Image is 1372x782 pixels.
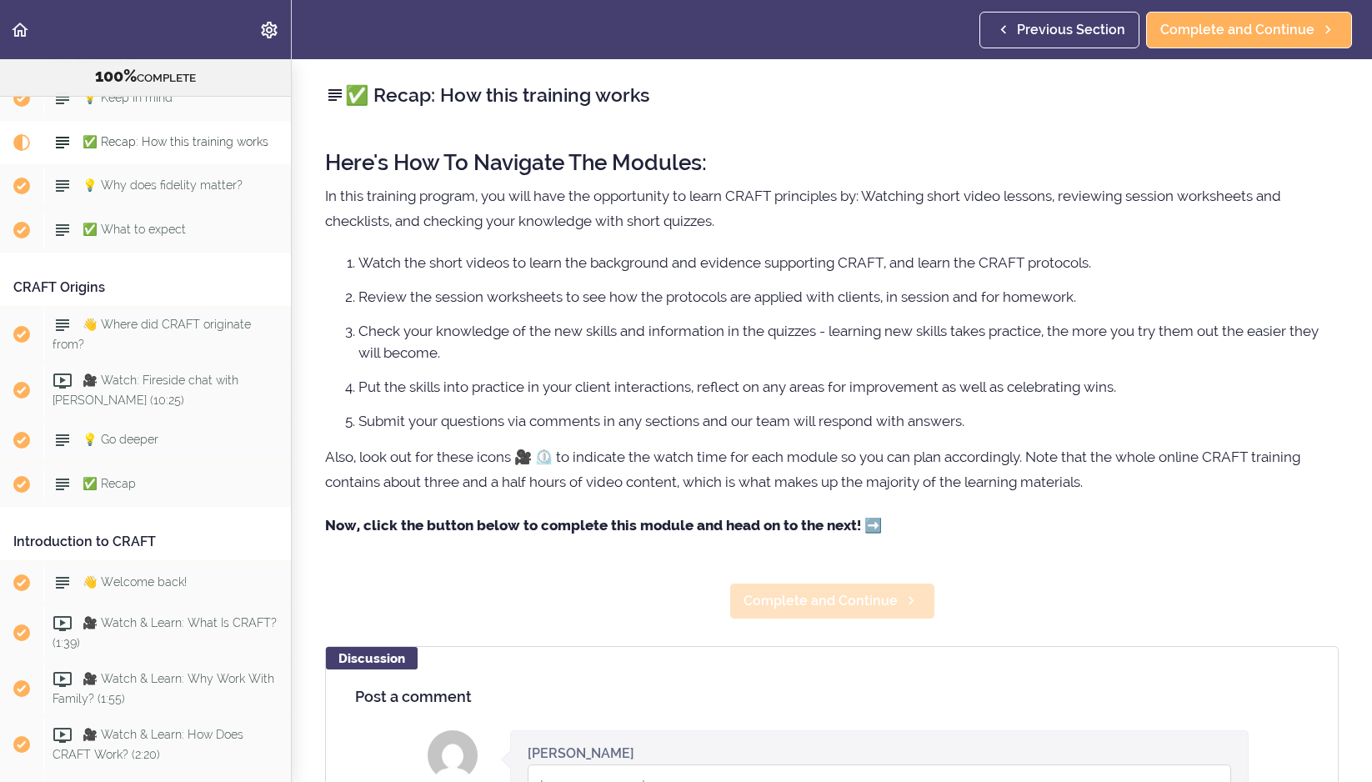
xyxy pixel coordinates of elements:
span: 💡 Keep in mind [83,91,173,104]
li: Check your knowledge of the new skills and information in the quizzes - learning new skills takes... [358,320,1339,363]
div: [PERSON_NAME] [528,744,634,763]
span: Complete and Continue [744,591,898,611]
li: Put the skills into practice in your client interactions, reflect on any areas for improvement as... [358,376,1339,398]
span: 🎥 Watch & Learn: What Is CRAFT? (1:39) [53,616,277,649]
svg: Back to course curriculum [10,20,30,40]
span: 💡 Why does fidelity matter? [83,178,243,192]
a: Complete and Continue [729,583,935,619]
span: 👋 Where did CRAFT originate from? [53,318,251,350]
img: Cherelle [428,730,478,780]
h2: Here's How To Navigate The Modules: [325,151,1339,175]
a: Complete and Continue [1146,12,1352,48]
svg: Settings Menu [259,20,279,40]
h4: Post a comment [355,689,1309,705]
span: 💡 Go deeper [83,433,158,446]
a: Previous Section [979,12,1139,48]
span: 👋 Welcome back! [83,575,187,589]
span: Previous Section [1017,20,1125,40]
li: Submit your questions via comments in any sections and our team will respond with answers. [358,410,1339,432]
li: Review the session worksheets to see how the protocols are applied with clients, in session and f... [358,286,1339,308]
div: COMPLETE [21,66,270,88]
span: Complete and Continue [1160,20,1314,40]
strong: Now, click the button below to complete this module and head on to the next! ➡️ [325,517,882,534]
span: 🎥 Watch & Learn: How Does CRAFT Work? (2:20) [53,728,243,760]
div: Discussion [326,647,418,669]
span: ✅ Recap: How this training works [83,135,268,148]
span: 🎥 Watch: Fireside chat with [PERSON_NAME] (10:25) [53,373,238,406]
p: Also, look out for these icons 🎥 ⏲️ to indicate the watch time for each module so you can plan ac... [325,444,1339,494]
span: 🎥 Watch & Learn: Why Work With Family? (1:55) [53,672,274,704]
li: Watch the short videos to learn the background and evidence supporting CRAFT, and learn the CRAFT... [358,252,1339,273]
span: ✅ What to expect [83,223,186,236]
p: In this training program, you will have the opportunity to learn CRAFT principles by: Watching sh... [325,183,1339,233]
span: 100% [95,66,137,86]
span: ✅ Recap [83,477,136,490]
h2: ✅ Recap: How this training works [325,81,1339,109]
